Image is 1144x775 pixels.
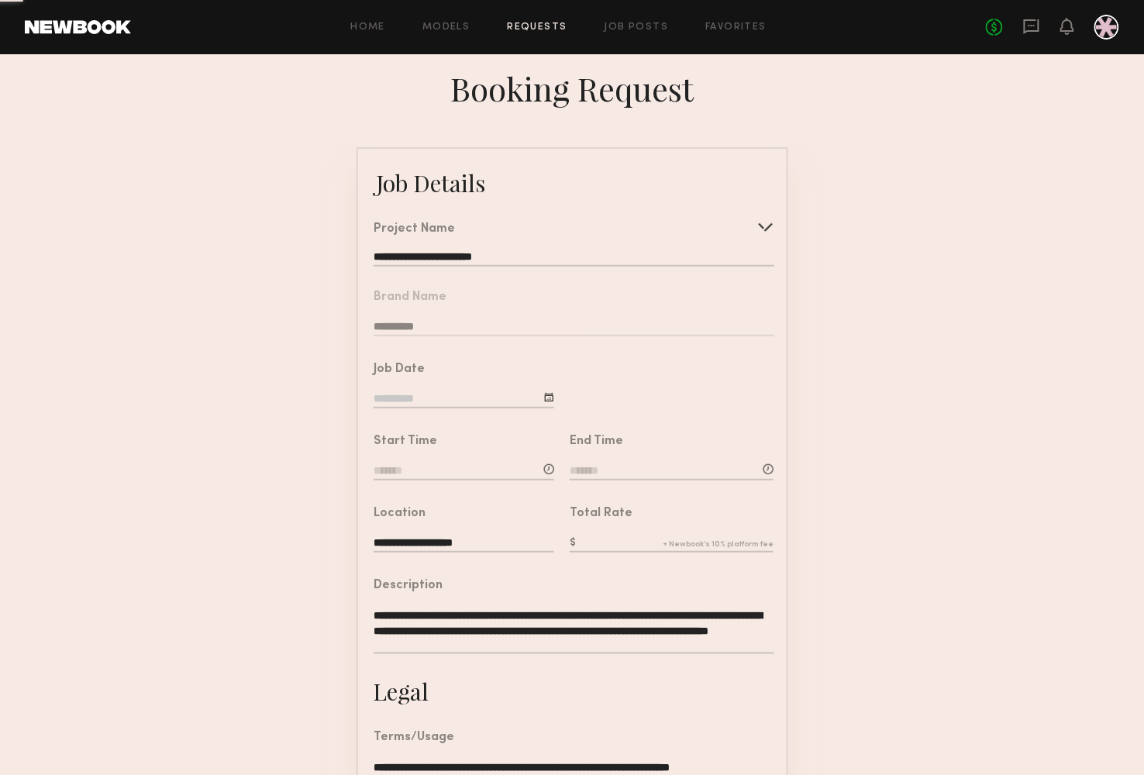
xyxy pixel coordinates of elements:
[374,436,437,448] div: Start Time
[570,508,632,520] div: Total Rate
[705,22,767,33] a: Favorites
[351,22,386,33] a: Home
[450,67,694,110] div: Booking Request
[374,732,454,744] div: Terms/Usage
[422,22,470,33] a: Models
[508,22,567,33] a: Requests
[605,22,669,33] a: Job Posts
[374,223,455,236] div: Project Name
[570,436,623,448] div: End Time
[374,676,429,707] div: Legal
[374,508,426,520] div: Location
[377,167,486,198] div: Job Details
[374,363,425,376] div: Job Date
[374,580,443,592] div: Description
